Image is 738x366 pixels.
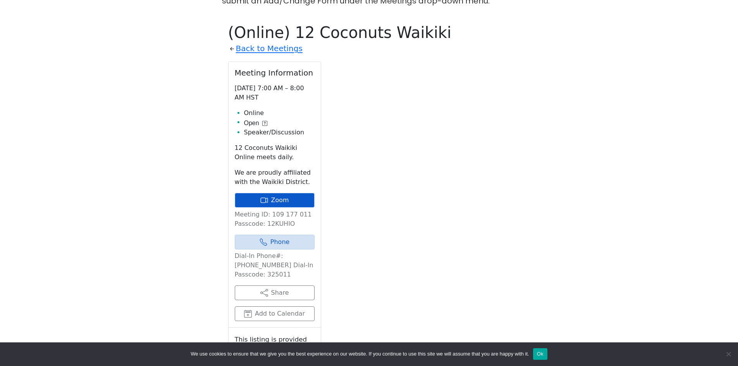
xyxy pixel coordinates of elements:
[235,68,315,77] h2: Meeting Information
[235,306,315,321] button: Add to Calendar
[244,119,259,128] span: Open
[191,350,529,358] span: We use cookies to ensure that we give you the best experience on our website. If you continue to ...
[235,210,315,229] p: Meeting ID: 109 177 011 Passcode: 12KUHIO
[533,348,547,360] button: Ok
[235,193,315,208] a: Zoom
[235,143,315,162] p: 12 Coconuts Waikiki Online meets daily.
[244,128,315,137] li: Speaker/Discussion
[244,119,267,128] button: Open
[244,108,315,118] li: Online
[235,251,315,279] p: Dial-In Phone#: [PHONE_NUMBER] Dial-In Passcode: 325011
[724,350,732,358] span: No
[235,84,315,102] p: [DATE] 7:00 AM – 8:00 AM HST
[235,235,315,249] a: Phone
[228,23,510,42] h1: (Online) 12 Coconuts Waikiki
[236,42,303,55] a: Back to Meetings
[235,334,315,356] small: This listing is provided by:
[235,168,315,187] p: We are proudly affiliated with the Waikiki District.
[235,285,315,300] button: Share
